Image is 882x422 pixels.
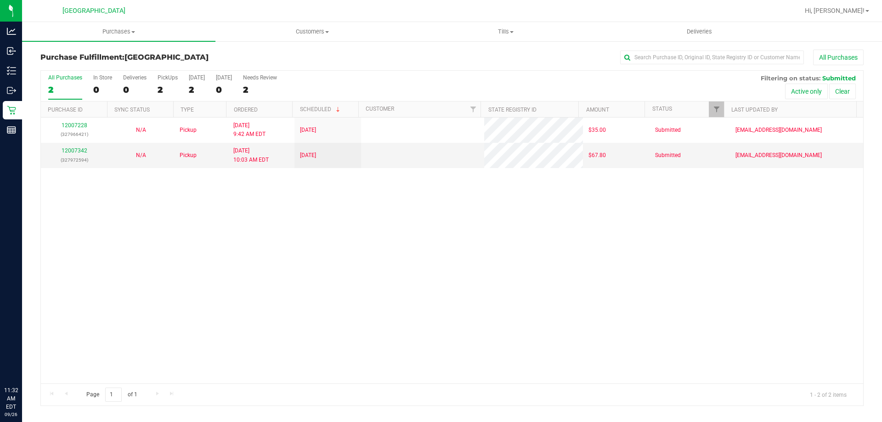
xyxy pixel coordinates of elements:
span: [GEOGRAPHIC_DATA] [124,53,209,62]
a: Last Updated By [731,107,778,113]
span: $35.00 [588,126,606,135]
span: Page of 1 [79,388,145,402]
span: Submitted [655,151,681,160]
inline-svg: Reports [7,125,16,135]
span: [DATE] 9:42 AM EDT [233,121,266,139]
span: Purchases [22,28,215,36]
a: State Registry ID [488,107,537,113]
p: (327966421) [46,130,102,139]
span: Customers [216,28,408,36]
div: [DATE] [216,74,232,81]
button: N/A [136,151,146,160]
span: [DATE] 10:03 AM EDT [233,146,269,164]
a: Filter [709,101,724,117]
span: Not Applicable [136,152,146,158]
a: Type [181,107,194,113]
div: 0 [93,84,112,95]
span: [GEOGRAPHIC_DATA] [62,7,125,15]
inline-svg: Inventory [7,66,16,75]
button: N/A [136,126,146,135]
a: Tills [409,22,602,41]
button: All Purchases [813,50,864,65]
span: Tills [409,28,602,36]
p: 11:32 AM EDT [4,386,18,411]
span: Submitted [822,74,856,82]
a: Ordered [234,107,258,113]
a: Deliveries [603,22,796,41]
span: $67.80 [588,151,606,160]
div: 2 [48,84,82,95]
span: Submitted [655,126,681,135]
div: All Purchases [48,74,82,81]
a: 12007228 [62,122,87,129]
inline-svg: Outbound [7,86,16,95]
a: Customer [366,106,394,112]
a: Purchase ID [48,107,83,113]
a: Filter [465,101,481,117]
div: 2 [189,84,205,95]
span: [DATE] [300,126,316,135]
div: 2 [243,84,277,95]
span: Filtering on status: [761,74,820,82]
p: 09/26 [4,411,18,418]
div: Deliveries [123,74,147,81]
input: Search Purchase ID, Original ID, State Registry ID or Customer Name... [620,51,804,64]
a: Customers [215,22,409,41]
div: 0 [123,84,147,95]
a: Status [652,106,672,112]
a: Amount [586,107,609,113]
div: [DATE] [189,74,205,81]
h3: Purchase Fulfillment: [40,53,315,62]
span: Not Applicable [136,127,146,133]
span: [EMAIL_ADDRESS][DOMAIN_NAME] [735,126,822,135]
div: 2 [158,84,178,95]
inline-svg: Retail [7,106,16,115]
a: Purchases [22,22,215,41]
a: Sync Status [114,107,150,113]
span: Deliveries [674,28,724,36]
span: [EMAIL_ADDRESS][DOMAIN_NAME] [735,151,822,160]
div: PickUps [158,74,178,81]
span: Pickup [180,126,197,135]
button: Active only [785,84,828,99]
div: 0 [216,84,232,95]
input: 1 [105,388,122,402]
inline-svg: Analytics [7,27,16,36]
div: Needs Review [243,74,277,81]
iframe: Resource center [9,349,37,376]
p: (327972594) [46,156,102,164]
a: 12007342 [62,147,87,154]
a: Scheduled [300,106,342,113]
div: In Store [93,74,112,81]
button: Clear [829,84,856,99]
span: 1 - 2 of 2 items [803,388,854,401]
span: [DATE] [300,151,316,160]
inline-svg: Inbound [7,46,16,56]
span: Pickup [180,151,197,160]
span: Hi, [PERSON_NAME]! [805,7,865,14]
